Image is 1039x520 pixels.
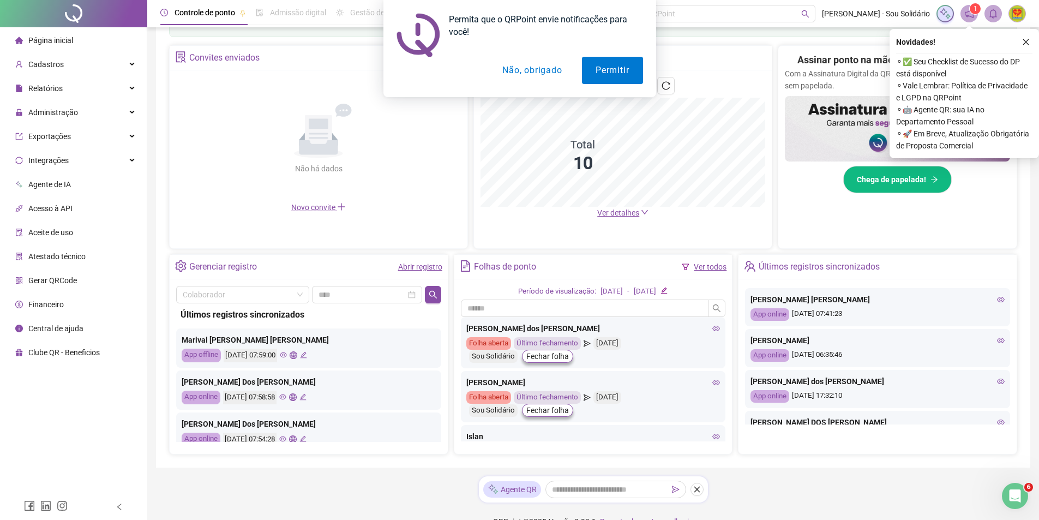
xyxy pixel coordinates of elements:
[522,404,573,417] button: Fechar folha
[15,301,23,308] span: dollar
[28,348,100,357] span: Clube QR - Beneficios
[57,500,68,511] span: instagram
[280,351,287,358] span: eye
[997,419,1005,426] span: eye
[15,349,23,356] span: gift
[466,322,720,334] div: [PERSON_NAME] dos [PERSON_NAME]
[181,308,437,321] div: Últimos registros sincronizados
[712,433,720,440] span: eye
[182,391,220,404] div: App online
[466,376,720,388] div: [PERSON_NAME]
[466,431,720,443] div: Islan
[488,483,499,495] img: sparkle-icon.fc2bf0ac1784a2077858766a79e2daf3.svg
[182,418,436,430] div: [PERSON_NAME] Dos [PERSON_NAME]
[466,337,511,350] div: Folha aberta
[682,263,689,271] span: filter
[40,500,51,511] span: linkedin
[857,174,926,186] span: Chega de papelada!
[627,286,629,297] div: -
[593,391,621,404] div: [DATE]
[469,350,518,363] div: Sou Solidário
[28,324,83,333] span: Central de ajuda
[930,176,938,183] span: arrow-right
[28,276,77,285] span: Gerar QRCode
[694,262,726,271] a: Ver todos
[15,109,23,116] span: lock
[28,204,73,213] span: Acesso à API
[584,337,591,350] span: send
[660,287,668,294] span: edit
[116,503,123,511] span: left
[182,349,221,362] div: App offline
[593,337,621,350] div: [DATE]
[1024,483,1033,492] span: 6
[299,435,307,443] span: edit
[28,132,71,141] span: Exportações
[289,435,296,443] span: global
[223,433,277,446] div: [DATE] 07:54:28
[518,286,596,297] div: Período de visualização:
[712,304,721,313] span: search
[189,258,257,276] div: Gerenciar registro
[584,391,591,404] span: send
[744,260,755,272] span: team
[483,481,541,498] div: Agente QR
[997,337,1005,344] span: eye
[15,229,23,236] span: audit
[712,379,720,386] span: eye
[289,393,296,401] span: global
[28,300,64,309] span: Financeiro
[1002,483,1028,509] iframe: Intercom live chat
[15,277,23,284] span: qrcode
[712,325,720,332] span: eye
[514,337,581,350] div: Último fechamento
[182,334,436,346] div: Marival [PERSON_NAME] [PERSON_NAME]
[28,108,78,117] span: Administração
[600,286,623,297] div: [DATE]
[526,404,569,416] span: Fechar folha
[268,163,369,175] div: Não há dados
[843,166,952,193] button: Chega de papelada!
[750,390,789,403] div: App online
[28,228,73,237] span: Aceite de uso
[750,349,789,362] div: App online
[582,57,642,84] button: Permitir
[750,294,1005,306] div: [PERSON_NAME] [PERSON_NAME]
[597,208,648,217] a: Ver detalhes down
[460,260,471,272] span: file-text
[224,349,277,362] div: [DATE] 07:59:00
[24,500,35,511] span: facebook
[759,258,880,276] div: Últimos registros sincronizados
[28,252,86,261] span: Atestado técnico
[750,308,789,321] div: App online
[223,391,277,404] div: [DATE] 07:58:58
[641,208,648,216] span: down
[429,290,437,299] span: search
[597,208,639,217] span: Ver detalhes
[182,376,436,388] div: [PERSON_NAME] Dos [PERSON_NAME]
[15,133,23,140] span: export
[290,351,297,358] span: global
[526,350,569,362] span: Fechar folha
[785,96,1010,162] img: banner%2F02c71560-61a6-44d4-94b9-c8ab97240462.png
[15,205,23,212] span: api
[514,391,581,404] div: Último fechamento
[474,258,536,276] div: Folhas de ponto
[489,57,575,84] button: Não, obrigado
[279,393,286,401] span: eye
[634,286,656,297] div: [DATE]
[466,391,511,404] div: Folha aberta
[750,390,1005,403] div: [DATE] 17:32:10
[300,351,307,358] span: edit
[397,13,440,57] img: notification icon
[182,433,220,446] div: App online
[896,104,1032,128] span: ⚬ 🤖 Agente QR: sua IA no Departamento Pessoal
[337,202,346,211] span: plus
[997,296,1005,303] span: eye
[398,262,442,271] a: Abrir registro
[15,325,23,332] span: info-circle
[750,308,1005,321] div: [DATE] 07:41:23
[750,349,1005,362] div: [DATE] 06:35:46
[750,416,1005,428] div: [PERSON_NAME] DOS [PERSON_NAME]
[693,486,701,493] span: close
